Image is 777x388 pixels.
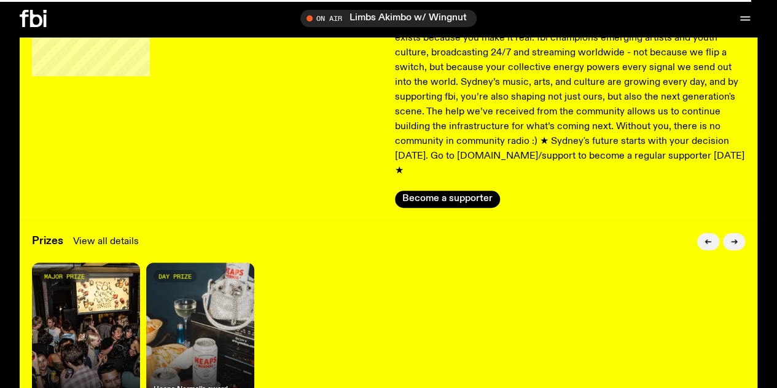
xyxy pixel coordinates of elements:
a: View all details [73,234,139,249]
span: day prize [158,273,192,280]
span: major prize [44,273,85,280]
button: On AirLimbs Akimbo w/ Wingnut [300,10,477,27]
h3: Prizes [32,236,63,247]
button: Become a supporter [395,191,500,208]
